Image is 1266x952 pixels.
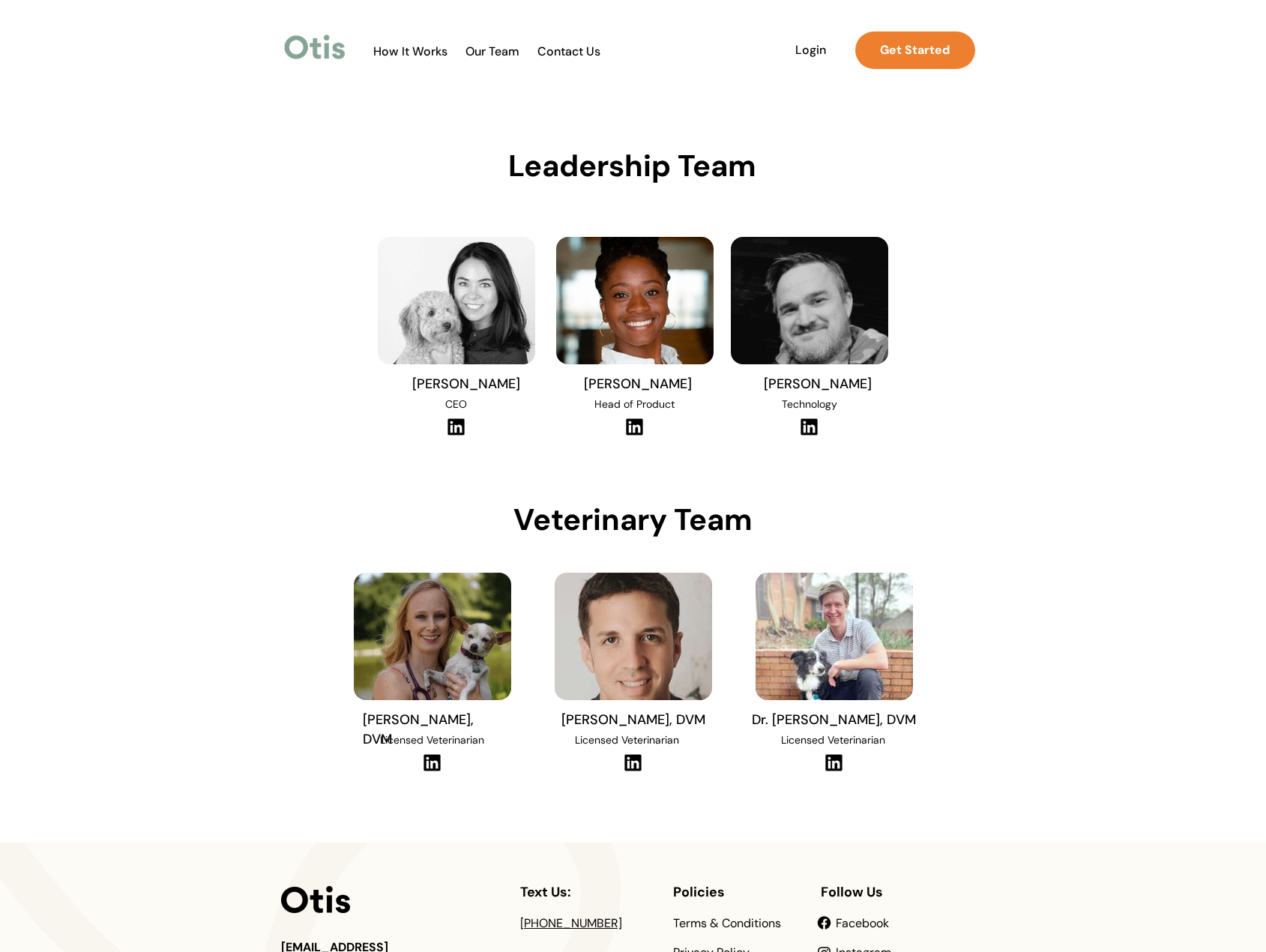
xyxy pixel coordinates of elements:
[777,43,845,57] span: Login
[777,31,845,69] a: Login
[594,397,675,411] span: Head of Product
[513,500,753,539] span: Veterinary Team
[445,397,467,411] span: CEO
[821,883,883,901] span: Follow Us
[673,915,781,931] span: Terms & Conditions
[673,883,725,901] span: Policies
[836,915,889,931] span: Facebook
[673,918,781,930] a: Terms & Conditions
[508,146,756,185] span: Leadership Team
[836,918,889,930] a: Facebook
[752,711,916,729] span: Dr. [PERSON_NAME], DVM
[855,31,975,69] a: Get Started
[363,711,474,748] span: [PERSON_NAME], DVM
[781,733,885,747] span: Licensed Veterinarian
[520,915,622,931] a: [PHONE_NUMBER]
[520,883,571,901] span: Text Us:
[584,375,692,393] span: [PERSON_NAME]
[412,375,520,393] span: [PERSON_NAME]
[530,44,609,59] a: Contact Us
[456,44,529,59] a: Our Team
[764,375,872,393] span: [PERSON_NAME]
[575,733,679,747] span: Licensed Veterinarian
[880,42,950,58] strong: Get Started
[366,44,455,58] span: How It Works
[530,44,609,58] span: Contact Us
[366,44,455,59] a: How It Works
[561,711,705,729] span: [PERSON_NAME], DVM
[782,397,837,411] span: Technology
[456,44,529,58] span: Our Team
